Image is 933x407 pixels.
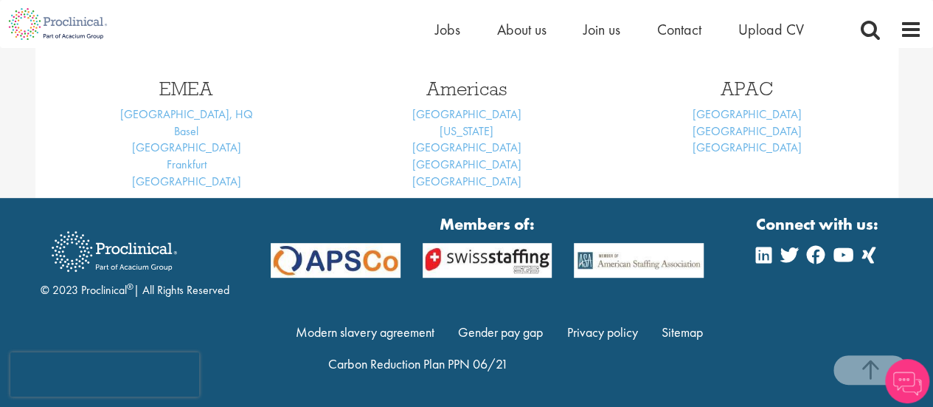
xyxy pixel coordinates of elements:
a: Frankfurt [167,157,207,172]
a: Modern slavery agreement [296,324,434,341]
a: Join us [583,20,620,39]
a: Privacy policy [567,324,638,341]
a: [GEOGRAPHIC_DATA] [693,106,802,122]
a: [US_STATE] [440,123,493,139]
img: Chatbot [885,359,929,403]
a: [GEOGRAPHIC_DATA] [412,174,521,189]
a: [GEOGRAPHIC_DATA], HQ [120,106,253,122]
a: [GEOGRAPHIC_DATA] [412,140,521,155]
a: Basel [174,123,198,139]
a: Carbon Reduction Plan PPN 06/21 [328,355,507,372]
img: APSCo [412,243,563,278]
a: Jobs [435,20,460,39]
a: About us [497,20,547,39]
a: [GEOGRAPHIC_DATA] [412,106,521,122]
sup: ® [127,281,133,293]
img: Proclinical Recruitment [41,221,188,282]
img: APSCo [260,243,412,278]
div: © 2023 Proclinical | All Rights Reserved [41,220,229,299]
img: APSCo [563,243,715,278]
strong: Members of: [271,213,704,236]
h3: Americas [338,79,596,98]
strong: Connect with us: [756,213,881,236]
h3: APAC [618,79,876,98]
a: Gender pay gap [458,324,543,341]
h3: EMEA [58,79,316,98]
a: Sitemap [662,324,703,341]
a: Upload CV [738,20,804,39]
a: [GEOGRAPHIC_DATA] [132,174,241,189]
a: [GEOGRAPHIC_DATA] [693,140,802,155]
iframe: reCAPTCHA [10,352,199,397]
a: [GEOGRAPHIC_DATA] [132,140,241,155]
a: Contact [657,20,701,39]
a: [GEOGRAPHIC_DATA] [693,123,802,139]
a: [GEOGRAPHIC_DATA] [412,157,521,172]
